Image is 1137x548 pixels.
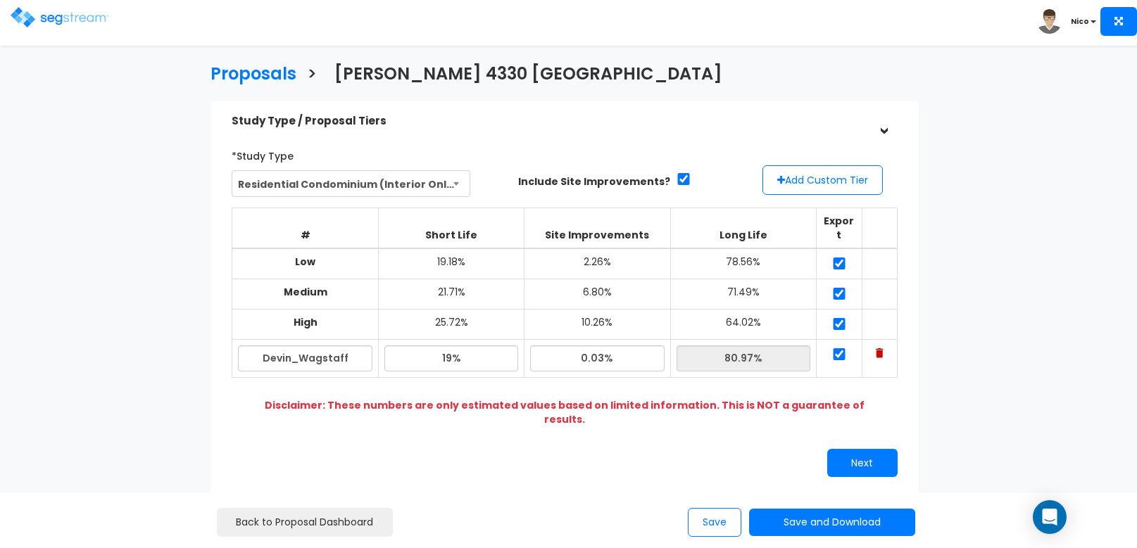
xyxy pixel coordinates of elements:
[670,310,816,340] td: 64.02%
[1037,9,1062,34] img: avatar.png
[688,508,741,537] button: Save
[670,248,816,279] td: 78.56%
[872,107,894,135] div: >
[211,65,296,87] h3: Proposals
[232,208,378,249] th: #
[200,51,296,94] a: Proposals
[518,174,670,189] label: Include Site Improvements?
[378,208,524,249] th: Short Life
[816,208,862,249] th: Export
[324,51,722,94] a: [PERSON_NAME] 4330 [GEOGRAPHIC_DATA]
[378,310,524,340] td: 25.72%
[232,144,294,163] label: *Study Type
[11,7,109,27] img: logo.png
[1071,16,1089,27] b: Nico
[670,279,816,310] td: 71.49%
[524,208,670,249] th: Site Improvements
[827,449,898,477] button: Next
[1033,500,1067,534] div: Open Intercom Messenger
[749,509,915,536] button: Save and Download
[524,248,670,279] td: 2.26%
[295,255,315,269] b: Low
[524,310,670,340] td: 10.26%
[265,398,865,426] b: Disclaimer: These numbers are only estimated values based on limited information. This is NOT a g...
[876,348,884,358] img: Trash Icon
[232,170,470,197] span: Residential Condominium (Interior Only)
[670,208,816,249] th: Long Life
[524,279,670,310] td: 6.80%
[217,508,393,537] a: Back to Proposal Dashboard
[334,65,722,87] h3: [PERSON_NAME] 4330 [GEOGRAPHIC_DATA]
[307,65,317,87] h3: >
[284,285,327,299] b: Medium
[232,171,470,198] span: Residential Condominium (Interior Only)
[378,279,524,310] td: 21.71%
[762,165,883,195] button: Add Custom Tier
[378,248,524,279] td: 19.18%
[232,115,869,127] h5: Study Type / Proposal Tiers
[294,315,318,329] b: High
